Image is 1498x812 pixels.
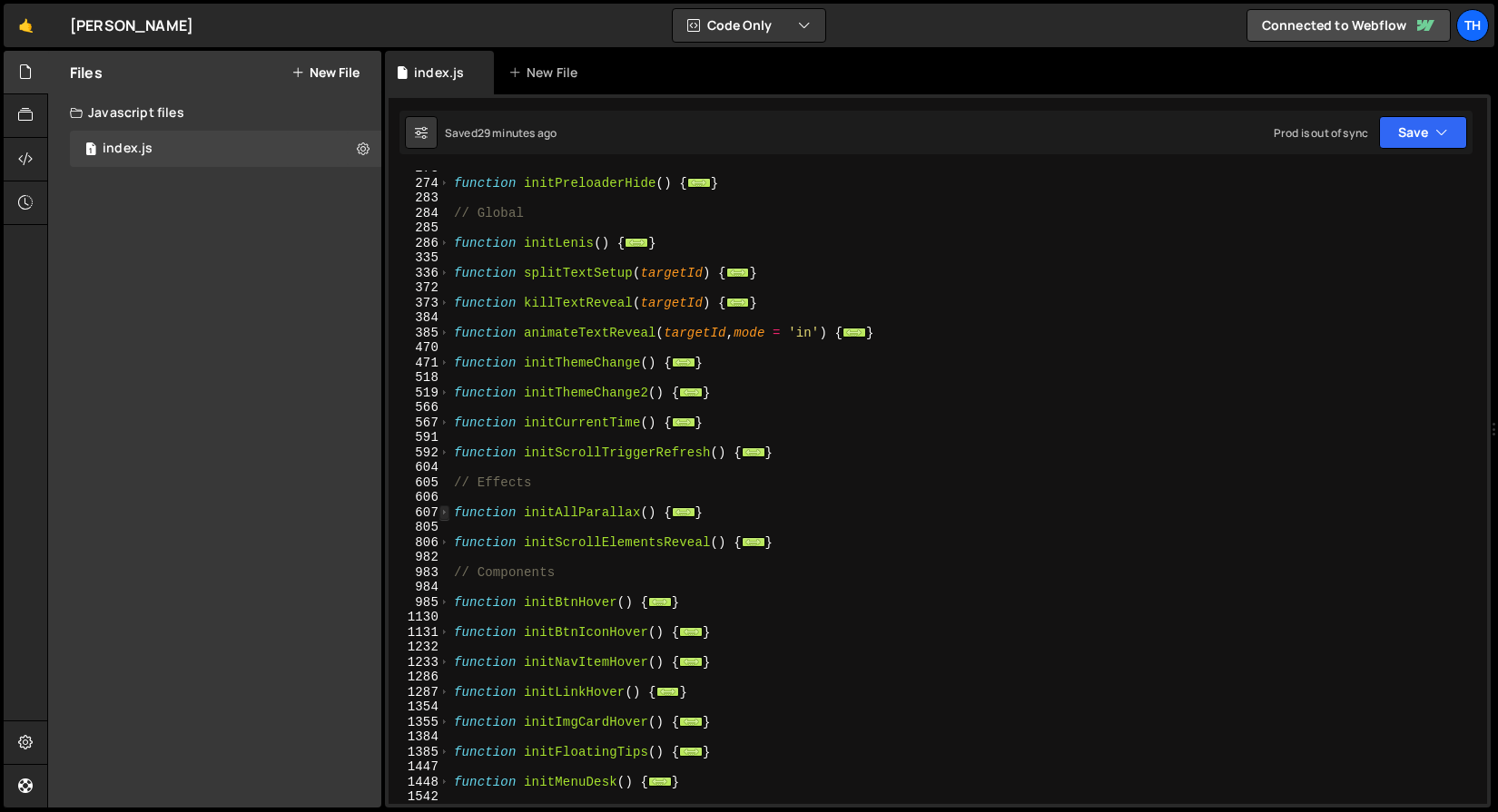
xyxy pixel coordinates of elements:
a: Th [1456,9,1489,42]
div: 606 [389,490,450,505]
div: 336 [389,266,450,281]
span: ... [742,536,765,546]
span: ... [648,596,672,606]
div: 567 [389,416,450,431]
span: ... [672,416,695,426]
span: ... [843,327,866,337]
div: 1130 [389,610,450,625]
span: 1 [85,143,96,158]
div: 1542 [389,789,450,805]
div: 285 [389,220,450,236]
a: 🤙 [4,4,48,47]
div: Javascript files [48,94,381,131]
div: 604 [389,460,450,475]
div: 471 [389,356,450,371]
div: 372 [389,280,450,296]
div: 1232 [389,640,450,655]
span: ... [625,237,648,247]
span: ... [679,746,703,756]
div: 1286 [389,670,450,685]
div: 470 [389,340,450,356]
span: ... [726,297,750,307]
div: Saved [445,125,557,141]
span: ... [679,716,703,726]
div: 1287 [389,685,450,700]
div: Prod is out of sync [1274,125,1368,141]
button: Save [1379,116,1467,149]
div: 566 [389,400,450,416]
a: Connected to Webflow [1247,9,1451,42]
div: 29 minutes ago [478,125,557,141]
span: ... [679,386,703,396]
div: 806 [389,535,450,551]
div: 519 [389,386,450,401]
div: index.js [414,64,464,82]
div: 592 [389,445,450,461]
button: New File [291,65,360,80]
div: 1448 [389,775,450,790]
div: 985 [389,595,450,611]
span: ... [679,626,703,636]
div: 1355 [389,715,450,730]
div: 284 [389,206,450,221]
div: 1384 [389,729,450,745]
h2: Files [70,63,103,83]
div: 607 [389,505,450,521]
div: 982 [389,550,450,565]
div: 1385 [389,745,450,760]
div: 384 [389,310,450,326]
div: 983 [389,565,450,581]
div: 1447 [389,759,450,775]
div: 518 [389,370,450,386]
button: Code Only [673,9,825,42]
div: 605 [389,475,450,491]
span: ... [648,776,672,786]
span: ... [672,506,695,516]
div: 1131 [389,625,450,641]
div: 335 [389,250,450,266]
div: 1354 [389,699,450,715]
div: 984 [389,580,450,595]
div: 385 [389,326,450,341]
span: ... [742,446,765,456]
div: 805 [389,520,450,535]
div: 591 [389,430,450,445]
span: ... [726,267,750,277]
span: ... [679,656,703,666]
span: ... [687,177,711,187]
div: New File [508,64,585,82]
span: ... [672,357,695,367]
div: 373 [389,296,450,311]
div: 1233 [389,655,450,670]
div: [PERSON_NAME] [70,15,193,36]
div: index.js [103,141,153,157]
div: 16840/46037.js [70,131,381,167]
div: 274 [389,176,450,191]
div: 286 [389,236,450,251]
div: 283 [389,191,450,206]
span: ... [656,686,680,696]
